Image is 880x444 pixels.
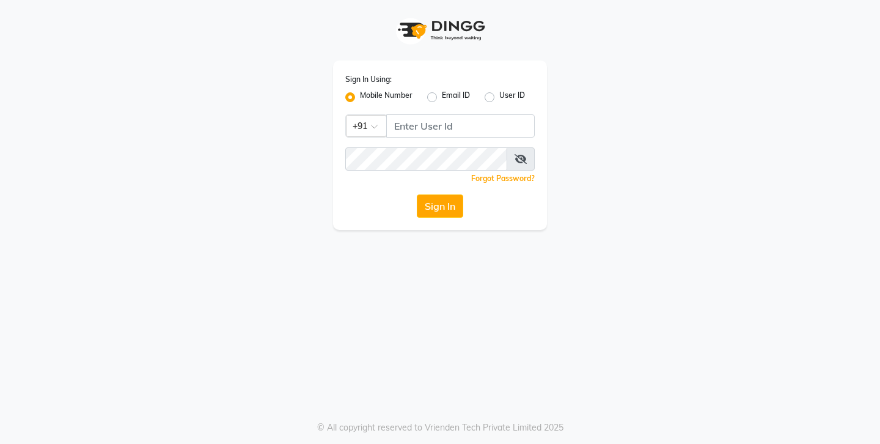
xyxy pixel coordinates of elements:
[345,74,392,85] label: Sign In Using:
[471,174,535,183] a: Forgot Password?
[417,194,463,218] button: Sign In
[360,90,413,105] label: Mobile Number
[499,90,525,105] label: User ID
[391,12,489,48] img: logo1.svg
[386,114,535,138] input: Username
[345,147,507,171] input: Username
[442,90,470,105] label: Email ID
